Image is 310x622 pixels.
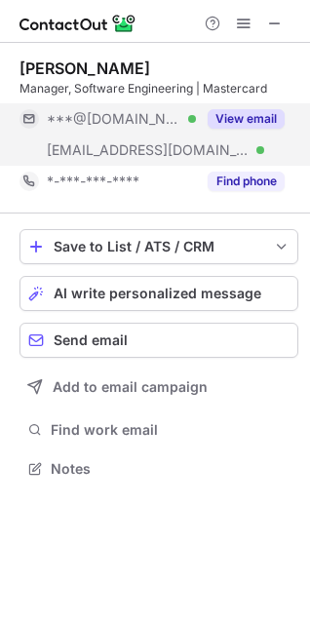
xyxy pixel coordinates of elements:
[53,379,208,395] span: Add to email campaign
[208,172,285,191] button: Reveal Button
[51,421,291,439] span: Find work email
[47,110,181,128] span: ***@[DOMAIN_NAME]
[19,416,298,444] button: Find work email
[54,239,264,254] div: Save to List / ATS / CRM
[19,229,298,264] button: save-profile-one-click
[54,286,261,301] span: AI write personalized message
[19,12,136,35] img: ContactOut v5.3.10
[19,455,298,483] button: Notes
[19,323,298,358] button: Send email
[19,369,298,405] button: Add to email campaign
[51,460,291,478] span: Notes
[208,109,285,129] button: Reveal Button
[19,58,150,78] div: [PERSON_NAME]
[19,276,298,311] button: AI write personalized message
[54,332,128,348] span: Send email
[47,141,250,159] span: [EMAIL_ADDRESS][DOMAIN_NAME]
[19,80,298,97] div: Manager, Software Engineering | Mastercard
